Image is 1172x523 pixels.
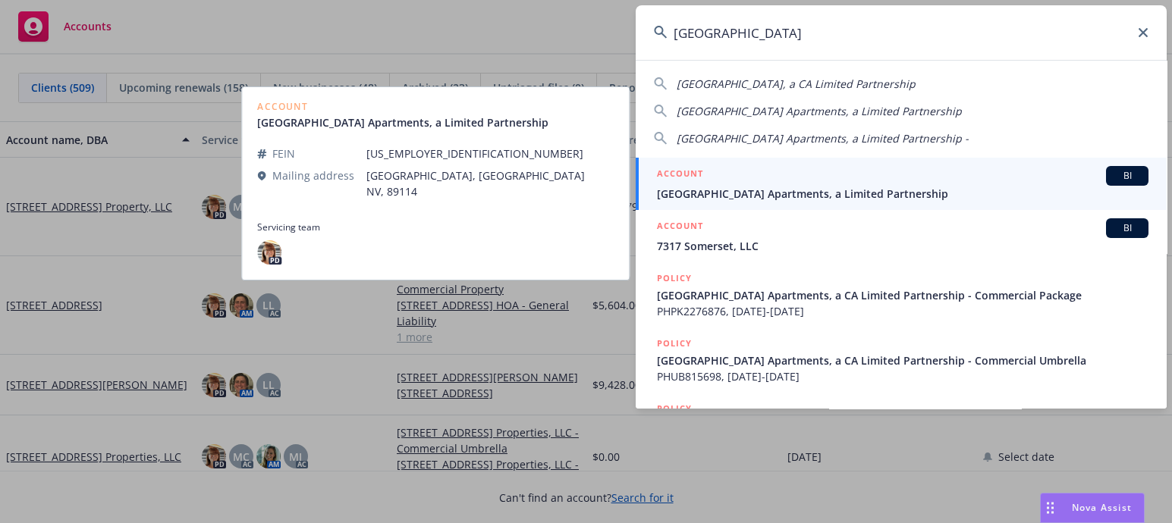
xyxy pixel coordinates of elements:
[636,327,1167,393] a: POLICY[GEOGRAPHIC_DATA] Apartments, a CA Limited Partnership - Commercial UmbrellaPHUB815698, [DA...
[657,186,1148,202] span: [GEOGRAPHIC_DATA] Apartments, a Limited Partnership
[636,210,1167,262] a: ACCOUNTBI7317 Somerset, LLC
[657,401,692,416] h5: POLICY
[657,336,692,351] h5: POLICY
[657,303,1148,319] span: PHPK2276876, [DATE]-[DATE]
[657,368,1148,384] span: PHUB815698, [DATE]-[DATE]
[1072,501,1132,514] span: Nova Assist
[636,158,1167,210] a: ACCOUNTBI[GEOGRAPHIC_DATA] Apartments, a Limited Partnership
[657,287,1148,303] span: [GEOGRAPHIC_DATA] Apartments, a CA Limited Partnership - Commercial Package
[677,131,969,146] span: [GEOGRAPHIC_DATA] Apartments, a Limited Partnership -
[677,104,962,118] span: [GEOGRAPHIC_DATA] Apartments, a Limited Partnership
[636,262,1167,327] a: POLICY[GEOGRAPHIC_DATA] Apartments, a CA Limited Partnership - Commercial PackagePHPK2276876, [DA...
[657,166,703,184] h5: ACCOUNT
[657,218,703,236] h5: ACCOUNT
[1112,221,1142,235] span: BI
[636,393,1167,458] a: POLICY
[636,5,1167,60] input: Search...
[657,238,1148,254] span: 7317 Somerset, LLC
[657,271,692,286] h5: POLICY
[1040,493,1145,523] button: Nova Assist
[1041,493,1060,522] div: Drag to move
[677,77,916,91] span: [GEOGRAPHIC_DATA], a CA Limited Partnership
[657,352,1148,368] span: [GEOGRAPHIC_DATA] Apartments, a CA Limited Partnership - Commercial Umbrella
[1112,169,1142,183] span: BI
